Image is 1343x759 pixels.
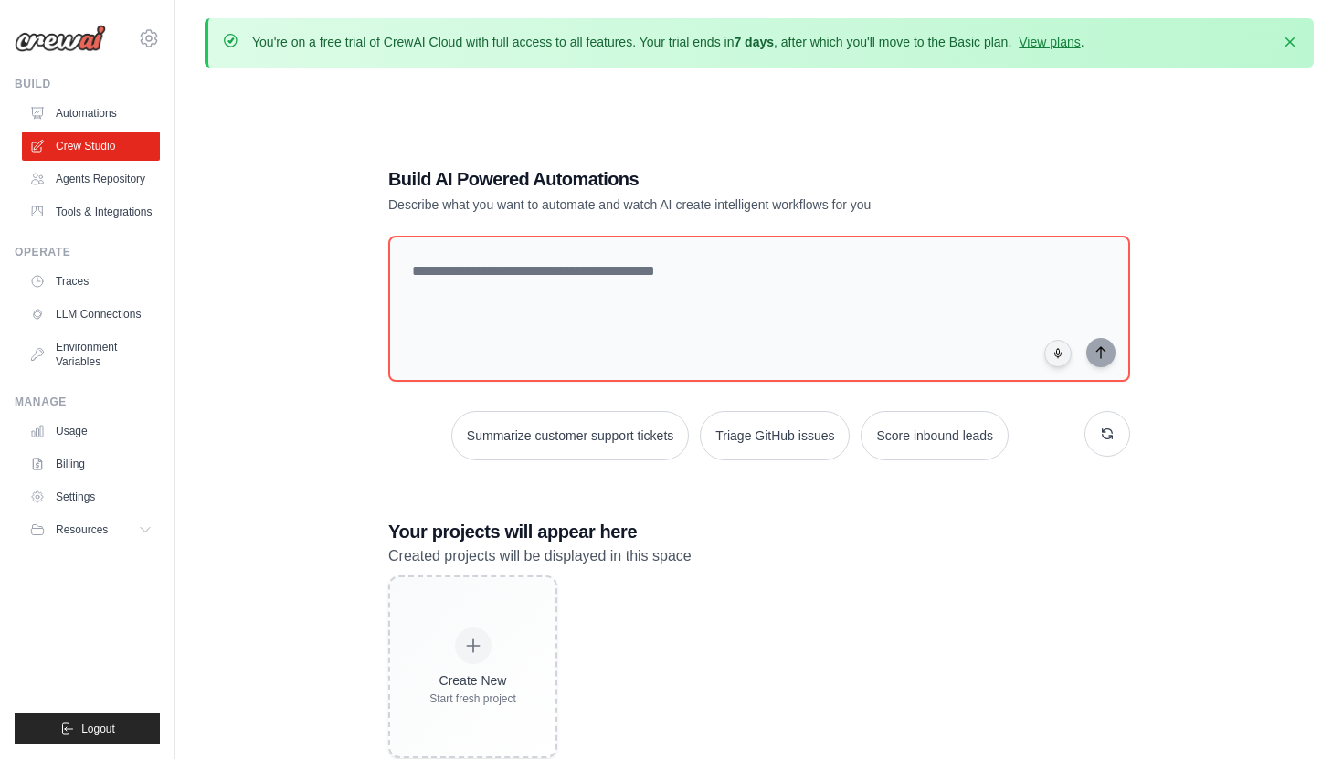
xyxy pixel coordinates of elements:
[1044,340,1072,367] button: Click to speak your automation idea
[22,99,160,128] a: Automations
[22,132,160,161] a: Crew Studio
[22,300,160,329] a: LLM Connections
[22,197,160,227] a: Tools & Integrations
[252,33,1084,51] p: You're on a free trial of CrewAI Cloud with full access to all features. Your trial ends in , aft...
[388,166,1002,192] h1: Build AI Powered Automations
[388,519,1130,544] h3: Your projects will appear here
[22,515,160,544] button: Resources
[22,449,160,479] a: Billing
[429,671,516,690] div: Create New
[22,482,160,511] a: Settings
[22,332,160,376] a: Environment Variables
[81,722,115,736] span: Logout
[388,544,1130,568] p: Created projects will be displayed in this space
[388,195,1002,214] p: Describe what you want to automate and watch AI create intelligent workflows for you
[1019,35,1080,49] a: View plans
[15,77,160,91] div: Build
[451,411,689,460] button: Summarize customer support tickets
[700,411,850,460] button: Triage GitHub issues
[15,713,160,744] button: Logout
[734,35,774,49] strong: 7 days
[15,25,106,52] img: Logo
[22,267,160,296] a: Traces
[56,522,108,537] span: Resources
[1084,411,1130,457] button: Get new suggestions
[22,416,160,446] a: Usage
[15,245,160,259] div: Operate
[15,395,160,409] div: Manage
[861,411,1009,460] button: Score inbound leads
[22,164,160,194] a: Agents Repository
[429,691,516,706] div: Start fresh project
